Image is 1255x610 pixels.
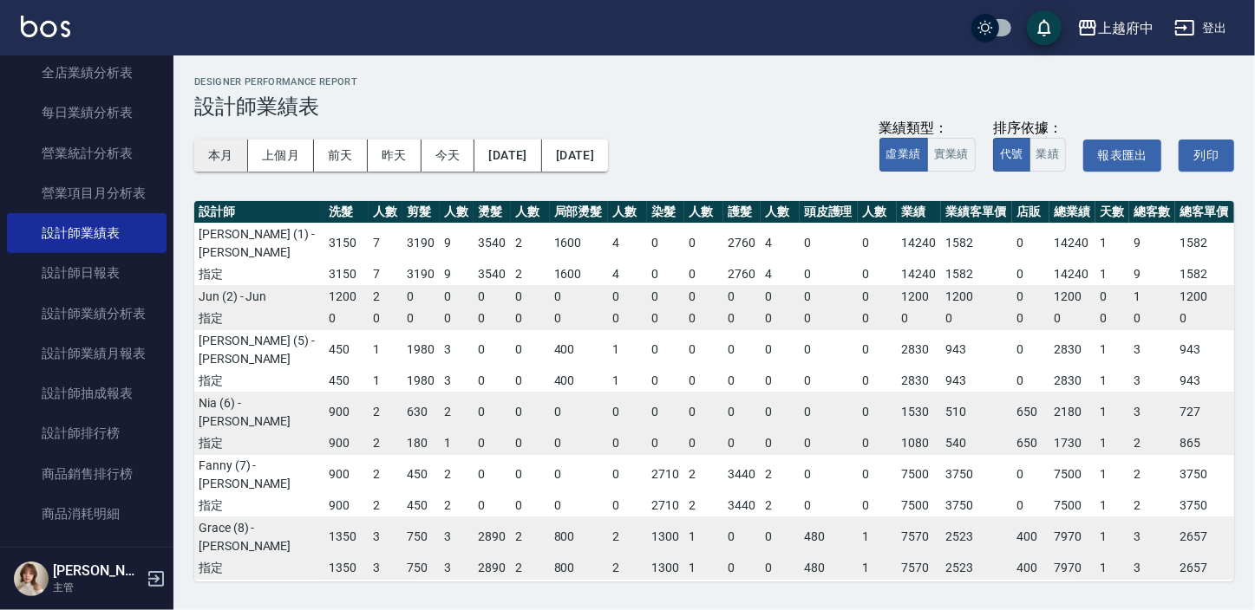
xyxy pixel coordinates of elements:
[324,263,369,286] td: 3150
[858,285,897,308] td: 0
[194,370,324,393] td: 指定
[897,454,941,495] td: 7500
[474,285,511,308] td: 0
[684,263,723,286] td: 0
[897,392,941,432] td: 1530
[550,263,609,286] td: 1600
[608,201,647,224] th: 人數
[1049,516,1095,557] td: 7970
[1095,432,1129,455] td: 1
[647,223,684,263] td: 0
[511,201,550,224] th: 人數
[608,263,647,286] td: 4
[194,432,324,455] td: 指定
[1129,454,1175,495] td: 2
[402,432,440,455] td: 180
[608,329,647,370] td: 1
[684,201,723,224] th: 人數
[800,432,859,455] td: 0
[761,263,800,286] td: 4
[7,173,167,213] a: 營業項目月分析表
[800,201,859,224] th: 頭皮護理
[1098,17,1154,39] div: 上越府中
[194,94,1234,119] h3: 設計師業績表
[993,138,1030,172] button: 代號
[53,580,141,595] p: 主管
[800,516,859,557] td: 480
[858,329,897,370] td: 0
[369,392,402,432] td: 2
[1175,263,1234,286] td: 1582
[369,454,402,495] td: 2
[1095,454,1129,495] td: 1
[1129,370,1175,393] td: 3
[858,370,897,393] td: 0
[369,308,402,330] td: 0
[7,334,167,373] a: 設計師業績月報表
[684,329,723,370] td: 0
[723,432,761,455] td: 0
[858,392,897,432] td: 0
[1175,285,1234,308] td: 1200
[941,516,1012,557] td: 2523
[1070,10,1160,46] button: 上越府中
[647,392,684,432] td: 0
[723,329,761,370] td: 0
[1027,10,1062,45] button: save
[608,285,647,308] td: 0
[897,285,941,308] td: 1200
[1049,495,1095,517] td: 7500
[761,308,800,330] td: 0
[941,263,1012,286] td: 1582
[800,285,859,308] td: 0
[1175,392,1234,432] td: 727
[53,562,141,580] h5: [PERSON_NAME]
[761,329,800,370] td: 0
[1095,329,1129,370] td: 1
[7,534,167,574] a: 商品進銷貨報表
[1049,308,1095,330] td: 0
[1012,454,1049,495] td: 0
[1129,495,1175,517] td: 2
[1012,370,1049,393] td: 0
[511,329,550,370] td: 0
[723,495,761,517] td: 3440
[194,263,324,286] td: 指定
[684,495,723,517] td: 2
[684,516,723,557] td: 1
[402,454,440,495] td: 450
[1129,263,1175,286] td: 9
[324,285,369,308] td: 1200
[194,392,324,432] td: Nia (6) - [PERSON_NAME]
[800,223,859,263] td: 0
[858,223,897,263] td: 0
[402,370,440,393] td: 1980
[7,413,167,453] a: 設計師排行榜
[402,495,440,517] td: 450
[474,516,511,557] td: 2890
[723,454,761,495] td: 3440
[941,329,1012,370] td: 943
[858,308,897,330] td: 0
[402,223,440,263] td: 3190
[369,201,402,224] th: 人數
[647,370,684,393] td: 0
[194,454,324,495] td: Fanny (7) - [PERSON_NAME]
[369,516,402,557] td: 3
[324,392,369,432] td: 900
[1049,392,1095,432] td: 2180
[550,392,609,432] td: 0
[550,285,609,308] td: 0
[1012,495,1049,517] td: 0
[761,392,800,432] td: 0
[1175,370,1234,393] td: 943
[941,454,1012,495] td: 3750
[647,495,684,517] td: 2710
[800,329,859,370] td: 0
[897,308,941,330] td: 0
[941,308,1012,330] td: 0
[941,432,1012,455] td: 540
[723,516,761,557] td: 0
[440,392,474,432] td: 2
[761,516,800,557] td: 0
